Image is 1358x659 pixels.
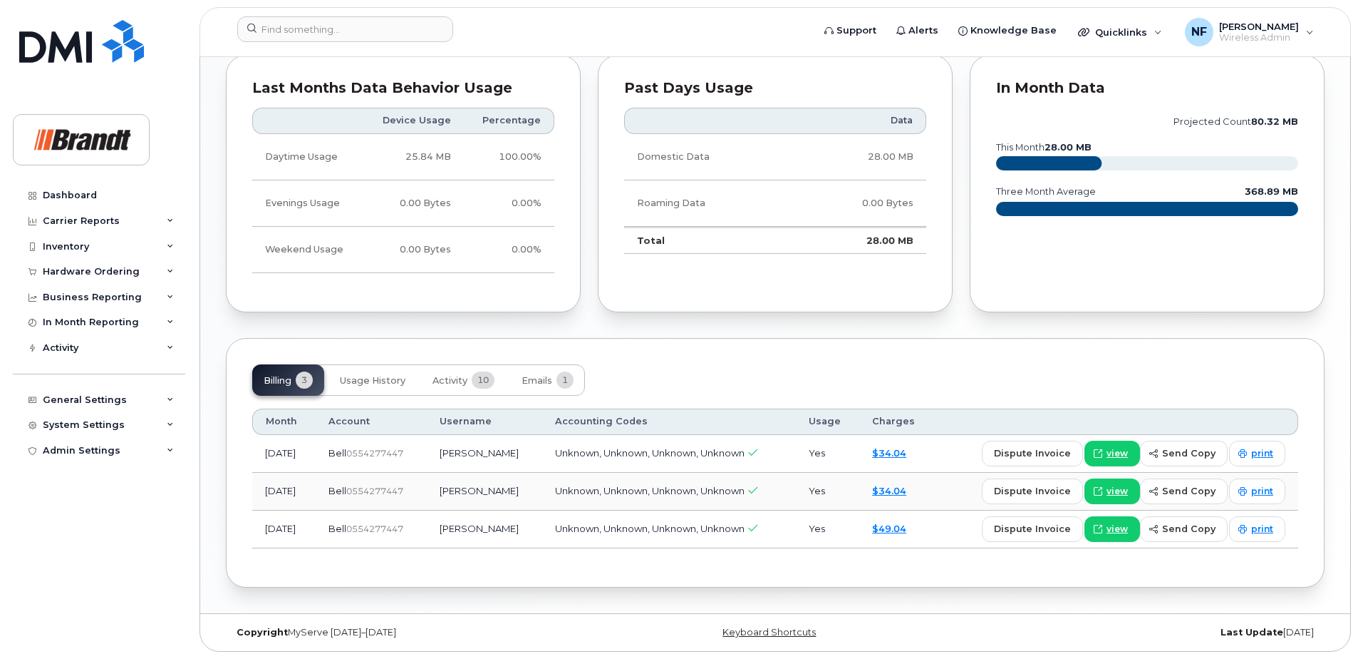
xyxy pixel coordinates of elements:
a: $34.04 [872,447,906,459]
span: 0554277447 [346,523,403,534]
span: Support [836,24,876,38]
span: 0554277447 [346,448,403,459]
span: send copy [1162,484,1216,498]
button: dispute invoice [982,479,1083,504]
td: 0.00 Bytes [363,180,464,227]
div: Quicklinks [1068,18,1172,46]
td: Domestic Data [624,134,794,180]
span: Bell [328,523,346,534]
text: this month [995,142,1092,153]
span: dispute invoice [994,522,1071,536]
div: MyServe [DATE]–[DATE] [226,627,592,638]
span: dispute invoice [994,446,1071,460]
div: Noah Fouillard [1175,18,1324,46]
span: Unknown, Unknown, Unknown, Unknown [555,523,745,534]
td: [DATE] [252,435,316,473]
span: 1 [556,372,574,389]
td: [PERSON_NAME] [427,435,542,473]
a: print [1229,516,1285,542]
span: dispute invoice [994,484,1071,498]
a: $34.04 [872,485,906,496]
td: Evenings Usage [252,180,363,227]
button: dispute invoice [982,441,1083,466]
td: 0.00% [464,227,554,273]
span: Alerts [908,24,938,38]
strong: Last Update [1220,627,1283,638]
a: print [1229,441,1285,466]
td: 0.00 Bytes [363,227,464,273]
a: view [1084,516,1140,542]
td: Total [624,227,794,254]
span: Usage History [340,375,405,387]
td: [DATE] [252,511,316,548]
th: Month [252,409,316,434]
td: 28.00 MB [794,227,926,254]
span: print [1251,447,1273,460]
tspan: 28.00 MB [1045,142,1092,153]
td: 100.00% [464,134,554,180]
div: Last Months Data Behavior Usage [252,81,554,96]
td: Yes [796,473,859,511]
a: Keyboard Shortcuts [722,627,816,638]
a: $49.04 [872,523,906,534]
th: Percentage [464,108,554,133]
td: 0.00% [464,180,554,227]
td: [PERSON_NAME] [427,473,542,511]
tr: Weekdays from 6:00pm to 8:00am [252,180,554,227]
th: Username [427,409,542,434]
td: Roaming Data [624,180,794,227]
td: [DATE] [252,473,316,511]
a: Knowledge Base [948,16,1067,45]
span: Bell [328,447,346,459]
span: Bell [328,485,346,496]
tspan: 80.32 MB [1251,116,1298,127]
input: Find something... [237,16,453,42]
div: [DATE] [958,627,1325,638]
a: view [1084,479,1140,504]
td: Weekend Usage [252,227,363,273]
span: Knowledge Base [970,24,1057,38]
span: Unknown, Unknown, Unknown, Unknown [555,485,745,496]
span: NF [1191,24,1207,41]
span: view [1106,523,1128,536]
strong: Copyright [237,627,288,638]
span: send copy [1162,446,1216,460]
span: Quicklinks [1095,26,1147,38]
td: Daytime Usage [252,134,363,180]
a: print [1229,479,1285,504]
div: In Month Data [996,81,1298,96]
span: Emails [522,375,552,387]
span: print [1251,485,1273,498]
a: Alerts [886,16,948,45]
span: view [1106,447,1128,460]
th: Account [316,409,427,434]
text: 368.89 MB [1245,186,1298,197]
a: Support [814,16,886,45]
span: Unknown, Unknown, Unknown, Unknown [555,447,745,459]
a: view [1084,441,1140,466]
button: send copy [1140,441,1228,466]
th: Charges [859,409,935,434]
button: dispute invoice [982,516,1083,542]
span: print [1251,523,1273,536]
span: Activity [432,375,467,387]
div: Past Days Usage [624,81,926,96]
td: 28.00 MB [794,134,926,180]
td: Yes [796,511,859,548]
text: projected count [1173,116,1298,127]
span: view [1106,485,1128,498]
td: [PERSON_NAME] [427,511,542,548]
button: send copy [1140,479,1228,504]
button: send copy [1140,516,1228,542]
th: Usage [796,409,859,434]
td: 25.84 MB [363,134,464,180]
span: 10 [472,372,494,389]
span: Wireless Admin [1219,32,1299,44]
th: Accounting Codes [542,409,795,434]
text: three month average [995,186,1096,197]
span: [PERSON_NAME] [1219,21,1299,32]
td: Yes [796,435,859,473]
th: Device Usage [363,108,464,133]
th: Data [794,108,926,133]
span: send copy [1162,522,1216,536]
